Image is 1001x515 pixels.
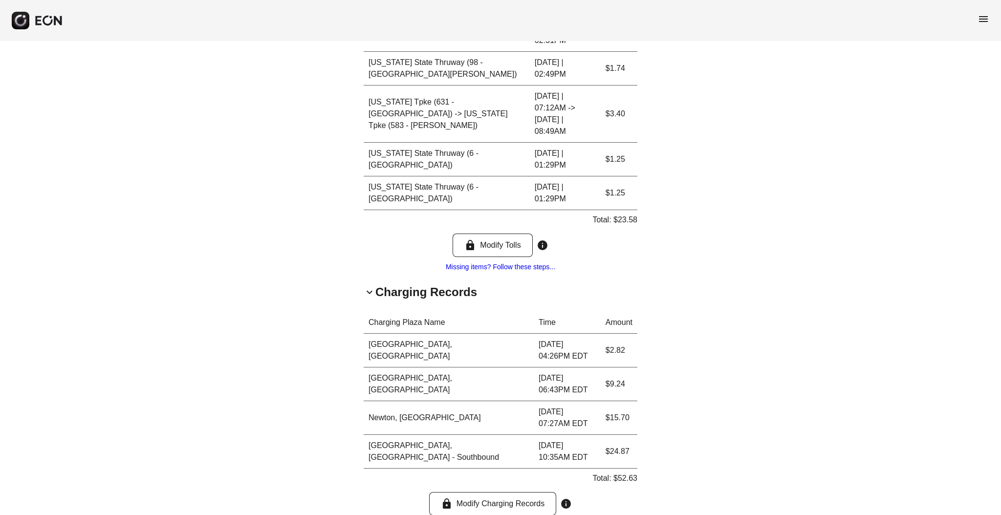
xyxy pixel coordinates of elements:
a: Missing items? Follow these steps... [446,263,555,271]
td: [GEOGRAPHIC_DATA], [GEOGRAPHIC_DATA] [364,367,534,401]
td: Newton, [GEOGRAPHIC_DATA] [364,401,534,435]
td: [US_STATE] Tpke (631 - [GEOGRAPHIC_DATA]) -> [US_STATE] Tpke (583 - [PERSON_NAME]) [364,86,530,143]
span: lock [441,498,453,510]
th: Time [534,312,601,334]
span: lock [464,239,476,251]
td: $1.25 [601,143,637,176]
th: Charging Plaza Name [364,312,534,334]
td: $15.70 [601,401,637,435]
td: [DATE] 07:27AM EDT [534,401,601,435]
td: [GEOGRAPHIC_DATA], [GEOGRAPHIC_DATA] [364,334,534,367]
span: info [560,498,572,510]
td: $9.24 [601,367,637,401]
td: [US_STATE] State Thruway (98 - [GEOGRAPHIC_DATA][PERSON_NAME]) [364,52,530,86]
td: $1.25 [601,176,637,210]
span: keyboard_arrow_down [364,286,375,298]
td: $3.40 [601,86,637,143]
td: [US_STATE] State Thruway (6 - [GEOGRAPHIC_DATA]) [364,176,530,210]
p: Total: $52.63 [592,472,637,484]
td: [DATE] | 02:49PM [530,52,601,86]
td: $24.87 [601,435,637,469]
button: Modify Tolls [453,234,532,257]
td: [DATE] | 07:12AM -> [DATE] | 08:49AM [530,86,601,143]
td: [DATE] 04:26PM EDT [534,334,601,367]
td: [DATE] 06:43PM EDT [534,367,601,401]
th: Amount [601,312,637,334]
td: $1.74 [601,52,637,86]
span: info [537,239,548,251]
td: [DATE] | 01:29PM [530,143,601,176]
span: menu [978,13,989,25]
td: $2.82 [601,334,637,367]
td: [DATE] | 01:29PM [530,176,601,210]
p: Total: $23.58 [592,214,637,226]
td: [GEOGRAPHIC_DATA], [GEOGRAPHIC_DATA] - Southbound [364,435,534,469]
h2: Charging Records [375,284,477,300]
td: [DATE] 10:35AM EDT [534,435,601,469]
td: [US_STATE] State Thruway (6 - [GEOGRAPHIC_DATA]) [364,143,530,176]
